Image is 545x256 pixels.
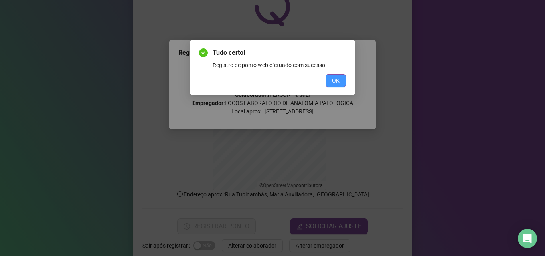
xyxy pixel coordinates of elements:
[326,74,346,87] button: OK
[213,48,346,58] span: Tudo certo!
[332,76,340,85] span: OK
[518,229,537,248] div: Open Intercom Messenger
[213,61,346,69] div: Registro de ponto web efetuado com sucesso.
[199,48,208,57] span: check-circle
